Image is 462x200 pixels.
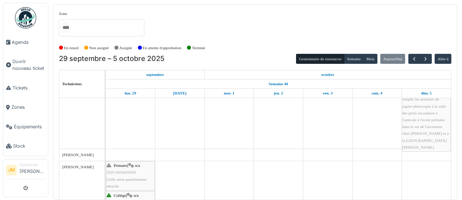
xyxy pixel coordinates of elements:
span: Ouvrir nouveau ticket [12,58,45,72]
li: JM [6,165,17,175]
a: Semaine 40 [267,80,290,88]
a: 5 octobre 2025 [419,89,434,98]
span: Zones [11,104,45,111]
a: 29 septembre 2025 [144,70,166,79]
a: Zones [3,98,48,117]
span: Stock [13,143,45,149]
span: Collège [114,193,126,198]
h2: 29 septembre – 5 octobre 2025 [59,55,165,63]
span: [PERSON_NAME] [62,153,94,157]
span: Grille néon partiellement détaché [107,177,146,188]
a: 1 octobre 2025 [222,89,236,98]
label: En retard [64,45,79,51]
label: Non assigné [89,45,109,51]
label: En attente d'approbation [143,45,181,51]
a: 29 septembre 2025 [123,89,138,98]
span: n/a [134,193,139,198]
span: Techniciens [62,82,82,86]
div: | [107,162,154,190]
a: 30 septembre 2025 [171,89,188,98]
span: Primaire [114,163,128,168]
span: Agenda [12,39,45,46]
button: Mois [363,54,377,64]
label: Assigné [119,45,132,51]
button: Semaine [344,54,364,64]
a: 3 octobre 2025 [321,89,334,98]
a: Agenda [3,32,48,52]
span: Équipements [14,123,45,130]
span: 2025/10/64/01858 [107,170,136,174]
button: Précédent [408,54,420,64]
a: 4 octobre 2025 [370,89,384,98]
label: Zone [59,11,67,17]
a: 2 octobre 2025 [272,89,285,98]
button: Aujourd'hui [380,54,405,64]
button: Gestionnaire de ressources [296,54,344,64]
span: remplir les armoires de papier photocopie à la salle des profs secondaire à l'amicale à l'ecole p... [402,97,449,149]
a: Stock [3,137,48,156]
label: Terminé [192,45,205,51]
span: Tickets [12,84,45,91]
span: n/a [135,163,140,168]
a: Ouvrir nouveau ticket [3,52,48,78]
input: Tous [62,22,69,33]
a: 1 octobre 2025 [319,70,336,79]
button: Aller à [435,54,451,64]
a: Équipements [3,117,48,137]
a: Tickets [3,78,48,98]
span: [PERSON_NAME] [62,165,94,169]
div: Technicien [20,162,45,168]
button: Suivant [420,54,431,64]
a: JM Technicien[PERSON_NAME] [6,162,45,179]
li: [PERSON_NAME] [20,162,45,178]
img: Badge_color-CXgf-gQk.svg [15,7,36,29]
